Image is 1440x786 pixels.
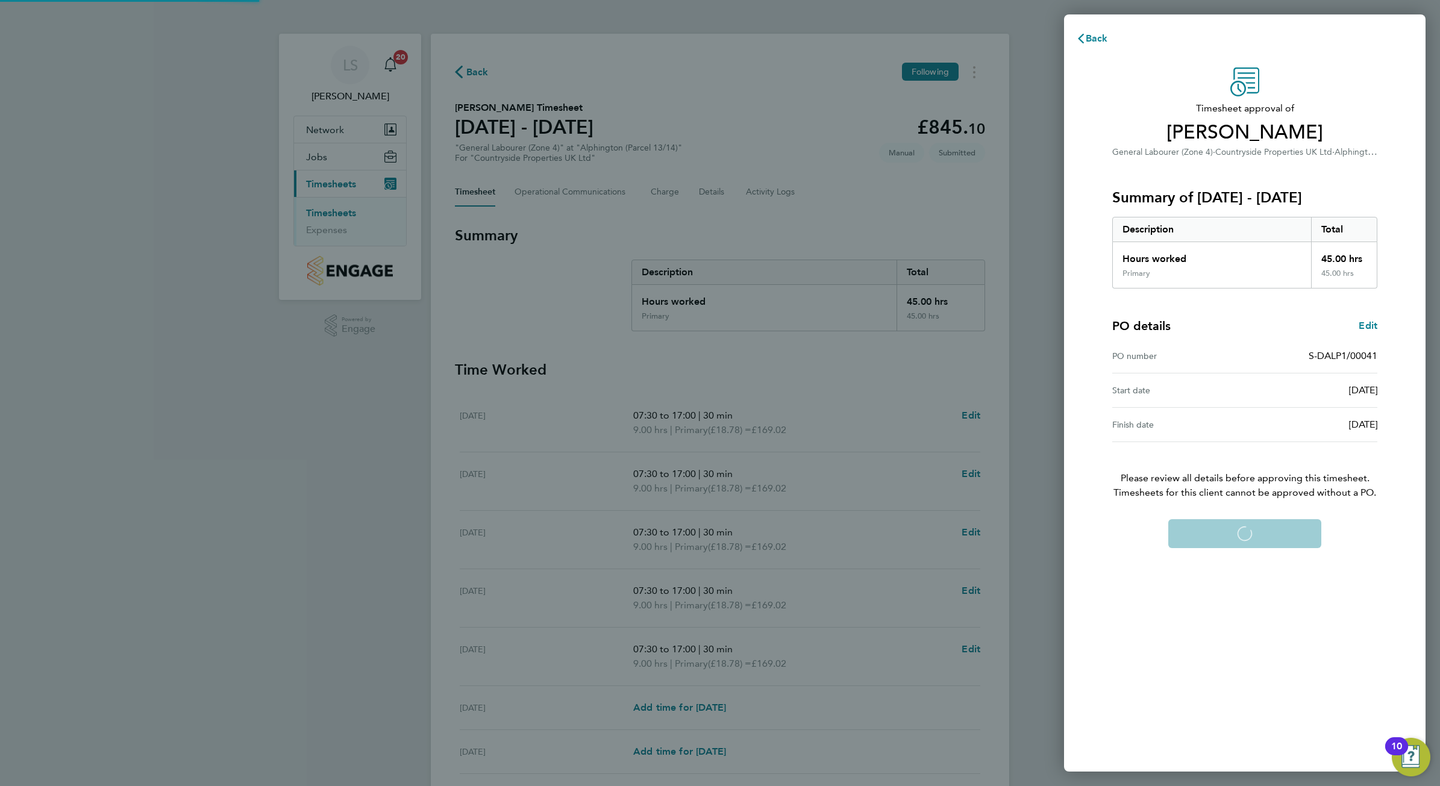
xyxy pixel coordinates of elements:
[1112,188,1377,207] h3: Summary of [DATE] - [DATE]
[1086,33,1108,44] span: Back
[1113,217,1311,242] div: Description
[1112,383,1245,398] div: Start date
[1112,147,1213,157] span: General Labourer (Zone 4)
[1112,317,1171,334] h4: PO details
[1311,242,1377,269] div: 45.00 hrs
[1311,217,1377,242] div: Total
[1112,417,1245,432] div: Finish date
[1098,485,1392,500] span: Timesheets for this client cannot be approved without a PO.
[1359,319,1377,333] a: Edit
[1113,242,1311,269] div: Hours worked
[1245,383,1377,398] div: [DATE]
[1098,442,1392,500] p: Please review all details before approving this timesheet.
[1245,417,1377,432] div: [DATE]
[1213,147,1215,157] span: ·
[1112,120,1377,145] span: [PERSON_NAME]
[1391,746,1402,762] div: 10
[1335,146,1432,157] span: Alphington (Parcel 13/14)
[1311,269,1377,288] div: 45.00 hrs
[1309,350,1377,361] span: S-DALP1/00041
[1112,101,1377,116] span: Timesheet approval of
[1112,349,1245,363] div: PO number
[1064,27,1120,51] button: Back
[1332,147,1335,157] span: ·
[1122,269,1150,278] div: Primary
[1215,147,1332,157] span: Countryside Properties UK Ltd
[1392,738,1430,776] button: Open Resource Center, 10 new notifications
[1359,320,1377,331] span: Edit
[1112,217,1377,289] div: Summary of 22 - 28 Sep 2025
